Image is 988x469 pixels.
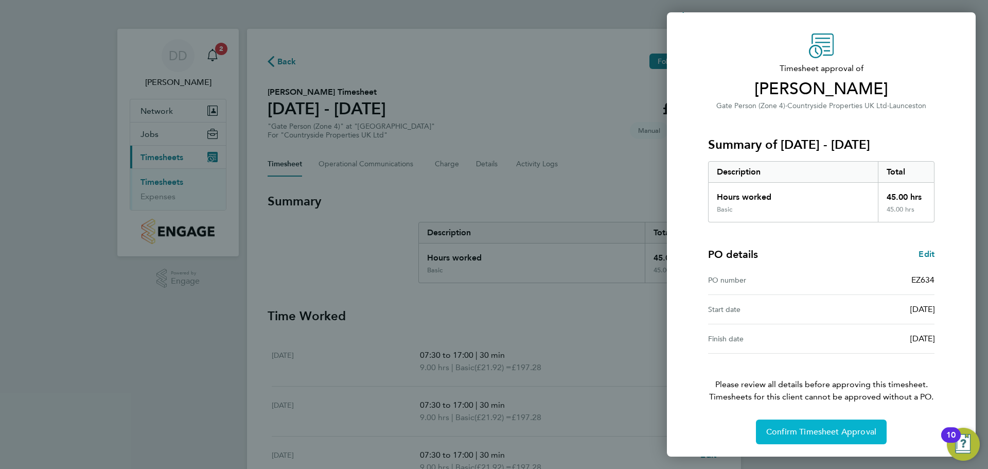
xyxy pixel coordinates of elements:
div: 45.00 hrs [878,183,934,205]
div: Total [878,162,934,182]
span: Launceston [889,101,926,110]
button: Open Resource Center, 10 new notifications [947,428,980,461]
div: [DATE] [821,303,934,316]
div: 45.00 hrs [878,205,934,222]
span: EZ634 [911,275,934,285]
button: Confirm Timesheet Approval [756,420,887,444]
div: Hours worked [709,183,878,205]
span: [PERSON_NAME] [708,79,934,99]
div: Finish date [708,333,821,345]
div: [DATE] [821,333,934,345]
div: Summary of 29 Sep - 05 Oct 2025 [708,161,934,222]
div: PO number [708,274,821,286]
a: Edit [919,248,934,260]
div: 10 [946,435,956,448]
span: · [785,101,787,110]
span: Countryside Properties UK Ltd [787,101,887,110]
span: Timesheet approval of [708,62,934,75]
span: Gate Person (Zone 4) [716,101,785,110]
span: Timesheets for this client cannot be approved without a PO. [696,391,947,403]
div: Basic [717,205,732,214]
div: Start date [708,303,821,316]
span: Edit [919,249,934,259]
p: Please review all details before approving this timesheet. [696,354,947,403]
h4: PO details [708,247,758,262]
h3: Summary of [DATE] - [DATE] [708,136,934,153]
span: Confirm Timesheet Approval [766,427,876,437]
div: Description [709,162,878,182]
span: · [887,101,889,110]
